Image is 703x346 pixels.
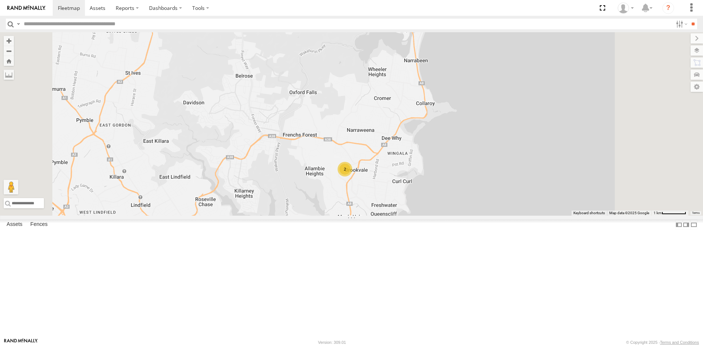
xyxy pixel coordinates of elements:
[15,19,21,29] label: Search Query
[4,339,38,346] a: Visit our Website
[573,211,605,216] button: Keyboard shortcuts
[692,212,700,215] a: Terms (opens in new tab)
[4,70,14,80] label: Measure
[626,340,699,345] div: © Copyright 2025 -
[690,219,698,230] label: Hide Summary Table
[609,211,649,215] span: Map data ©2025 Google
[673,19,689,29] label: Search Filter Options
[4,36,14,46] button: Zoom in
[660,340,699,345] a: Terms and Conditions
[338,162,352,176] div: 2
[615,3,636,14] div: Daniel Hayman
[27,220,51,230] label: Fences
[662,2,674,14] i: ?
[651,211,688,216] button: Map scale: 1 km per 63 pixels
[3,220,26,230] label: Assets
[4,180,18,194] button: Drag Pegman onto the map to open Street View
[675,219,682,230] label: Dock Summary Table to the Left
[4,56,14,66] button: Zoom Home
[691,82,703,92] label: Map Settings
[7,5,45,11] img: rand-logo.svg
[654,211,662,215] span: 1 km
[4,46,14,56] button: Zoom out
[682,219,690,230] label: Dock Summary Table to the Right
[318,340,346,345] div: Version: 309.01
